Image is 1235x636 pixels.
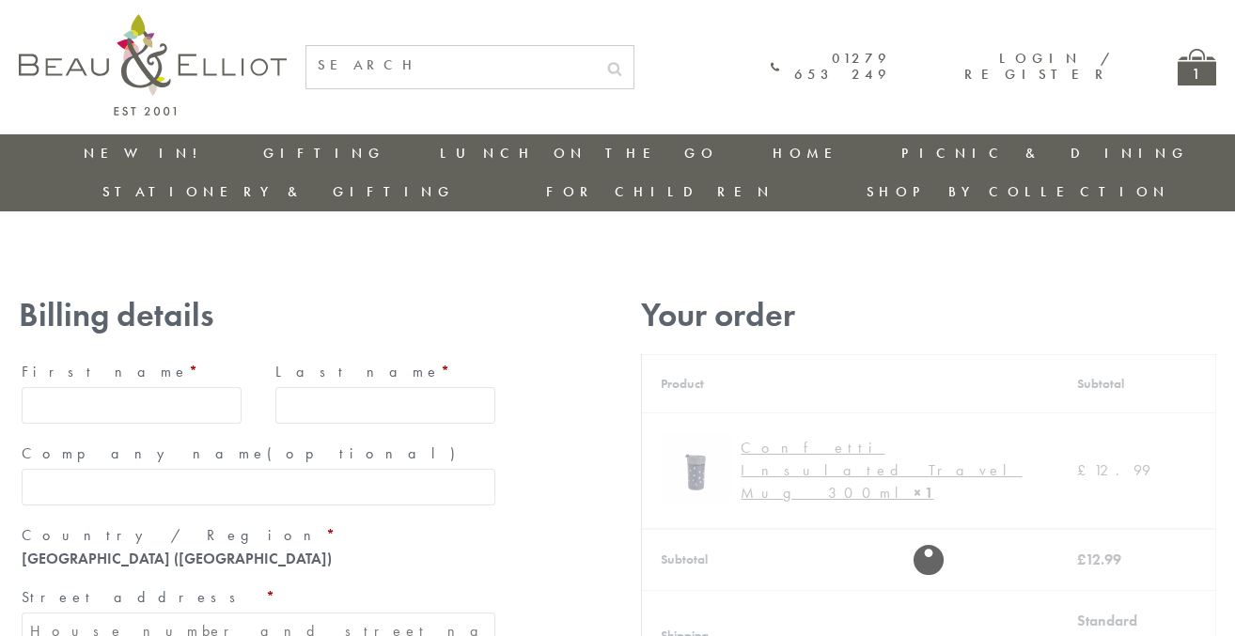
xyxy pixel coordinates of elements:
a: For Children [546,182,774,201]
a: Gifting [263,144,385,163]
a: Lunch On The Go [440,144,718,163]
a: Stationery & Gifting [102,182,455,201]
span: (optional) [267,443,466,463]
a: 1 [1178,49,1216,85]
a: Login / Register [964,49,1112,84]
a: Picnic & Dining [901,144,1189,163]
label: Country / Region [22,520,495,551]
a: Shop by collection [867,182,1170,201]
h3: Billing details [19,296,498,334]
label: Company name [22,439,495,469]
strong: [GEOGRAPHIC_DATA] ([GEOGRAPHIC_DATA]) [22,549,332,568]
img: logo [19,14,287,116]
label: First name [22,357,242,387]
a: 01279 653 249 [771,51,891,84]
h3: Your order [641,296,1216,334]
a: New in! [84,144,210,163]
label: Last name [275,357,495,387]
label: Street address [22,582,495,613]
a: Home [773,144,848,163]
input: SEARCH [306,46,596,85]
